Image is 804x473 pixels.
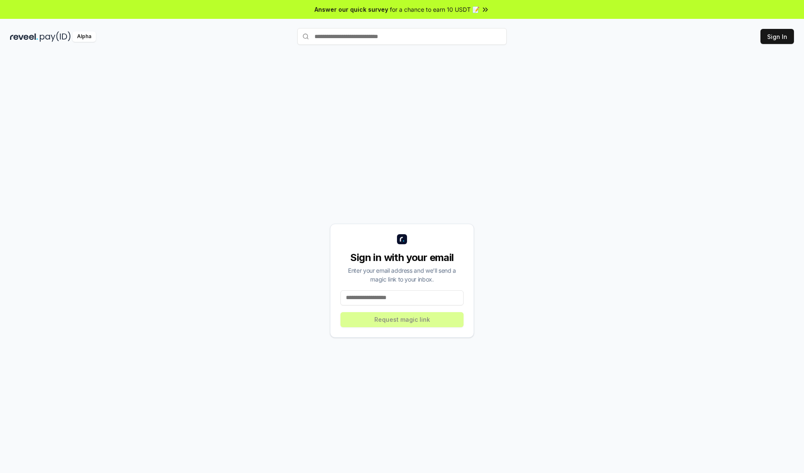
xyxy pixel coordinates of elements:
img: pay_id [40,31,71,42]
img: logo_small [397,234,407,244]
img: reveel_dark [10,31,38,42]
div: Enter your email address and we’ll send a magic link to your inbox. [340,266,464,284]
div: Sign in with your email [340,251,464,264]
span: Answer our quick survey [314,5,388,14]
span: for a chance to earn 10 USDT 📝 [390,5,479,14]
button: Sign In [760,29,794,44]
div: Alpha [72,31,96,42]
